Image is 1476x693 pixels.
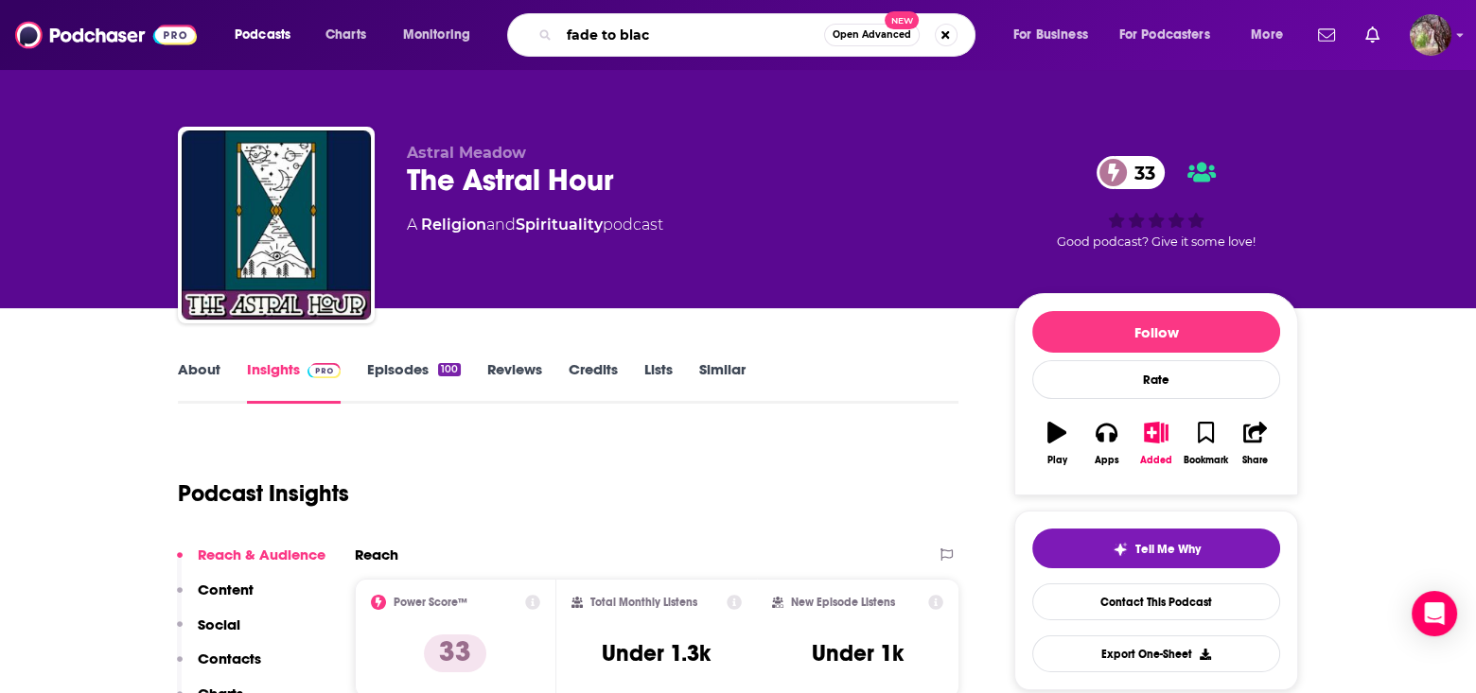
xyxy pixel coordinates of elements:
span: Good podcast? Give it some love! [1057,234,1256,249]
button: Social [177,615,240,650]
button: Show profile menu [1410,14,1451,56]
input: Search podcasts, credits, & more... [559,20,824,50]
button: Contacts [177,650,261,684]
div: Added [1140,455,1172,466]
img: User Profile [1410,14,1451,56]
span: and [486,216,516,234]
span: Astral Meadow [407,144,526,162]
img: Podchaser Pro [307,363,341,378]
button: open menu [1238,20,1307,50]
h2: New Episode Listens [791,596,895,609]
img: tell me why sparkle [1113,542,1128,557]
button: Export One-Sheet [1032,635,1280,672]
span: 33 [1116,156,1165,189]
a: Religion [421,216,486,234]
div: Bookmark [1184,455,1228,466]
div: Apps [1095,455,1119,466]
span: Logged in as MSanz [1410,14,1451,56]
div: Search podcasts, credits, & more... [525,13,993,57]
button: open menu [1000,20,1112,50]
h1: Podcast Insights [178,479,349,508]
button: Follow [1032,311,1280,353]
span: Monitoring [403,22,470,48]
a: Spirituality [516,216,603,234]
button: Apps [1081,409,1131,477]
button: Open AdvancedNew [824,24,920,46]
a: Episodes100 [367,360,461,404]
h2: Power Score™ [394,596,467,609]
p: Social [198,615,240,633]
a: Lists [644,360,673,404]
div: Rate [1032,360,1280,399]
a: Charts [313,20,378,50]
button: Added [1132,409,1181,477]
button: Play [1032,409,1081,477]
a: Show notifications dropdown [1358,19,1387,51]
div: A podcast [407,214,663,236]
button: Share [1231,409,1280,477]
a: 33 [1097,156,1165,189]
span: Charts [325,22,366,48]
span: Podcasts [235,22,290,48]
button: Content [177,580,254,615]
button: open menu [1107,20,1238,50]
div: 33Good podcast? Give it some love! [1014,144,1298,261]
p: Content [198,580,254,598]
img: Podchaser - Follow, Share and Rate Podcasts [15,17,197,53]
a: Contact This Podcast [1032,583,1280,620]
div: Open Intercom Messenger [1412,591,1457,636]
button: Reach & Audience [177,546,325,580]
p: Reach & Audience [198,546,325,563]
img: The Astral Hour [182,130,371,320]
div: Play [1047,455,1067,466]
h2: Reach [355,546,398,563]
button: tell me why sparkleTell Me Why [1032,528,1280,568]
button: Bookmark [1181,409,1230,477]
button: open menu [390,20,495,50]
div: Share [1242,455,1268,466]
a: About [178,360,220,404]
button: open menu [221,20,315,50]
a: Reviews [487,360,542,404]
h3: Under 1k [812,639,904,667]
span: Open Advanced [833,30,911,40]
span: New [885,11,919,29]
h3: Under 1.3k [602,639,711,667]
a: Similar [699,360,746,404]
span: More [1251,22,1283,48]
span: For Podcasters [1119,22,1210,48]
span: Tell Me Why [1135,542,1201,557]
h2: Total Monthly Listens [590,596,697,609]
div: 100 [438,363,461,376]
a: Credits [569,360,618,404]
p: 33 [424,634,486,672]
a: InsightsPodchaser Pro [247,360,341,404]
p: Contacts [198,650,261,667]
a: Show notifications dropdown [1310,19,1343,51]
span: For Business [1013,22,1088,48]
